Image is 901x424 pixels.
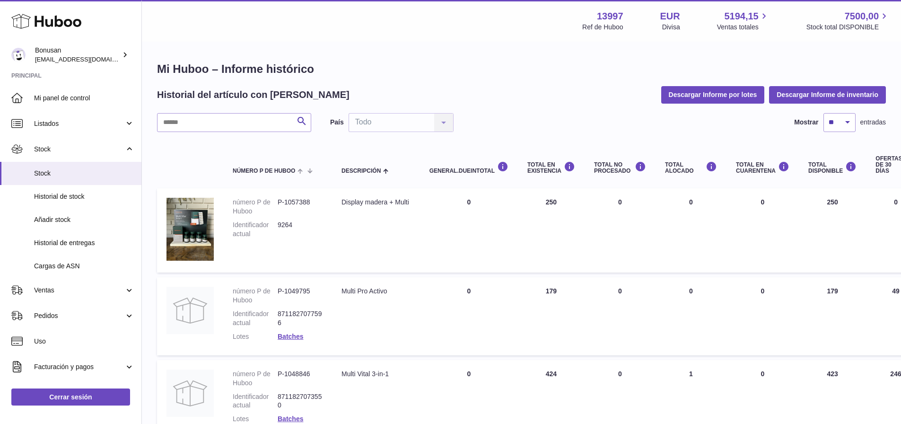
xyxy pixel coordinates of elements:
[34,215,134,224] span: Añadir stock
[34,94,134,103] span: Mi panel de control
[166,198,214,261] img: product image
[582,23,623,32] div: Ref de Huboo
[233,309,278,327] dt: Identificador actual
[34,286,124,295] span: Ventas
[429,161,508,174] div: general.dueInTotal
[420,277,518,355] td: 0
[278,198,323,216] dd: P-1057388
[761,287,765,295] span: 0
[761,370,765,378] span: 0
[860,118,886,127] span: entradas
[656,188,726,273] td: 0
[341,370,411,379] div: Multi Vital 3-in-1
[278,333,303,340] a: Batches
[662,23,680,32] div: Divisa
[341,168,381,174] span: Descripción
[34,145,124,154] span: Stock
[278,370,323,388] dd: P-1048846
[34,262,134,271] span: Cargas de ASN
[11,48,26,62] img: info@bonusan.es
[656,277,726,355] td: 0
[157,88,350,101] h2: Historial del artículo con [PERSON_NAME]
[769,86,886,103] button: Descargar Informe de inventario
[736,161,789,174] div: Total en CUARENTENA
[34,169,134,178] span: Stock
[34,337,134,346] span: Uso
[278,287,323,305] dd: P-1049795
[34,238,134,247] span: Historial de entregas
[518,277,585,355] td: 179
[594,161,646,174] div: Total NO PROCESADO
[157,62,886,77] h1: Mi Huboo – Informe histórico
[233,168,295,174] span: número P de Huboo
[233,287,278,305] dt: número P de Huboo
[518,188,585,273] td: 250
[341,198,411,207] div: Display madera + Multi
[278,221,323,238] dd: 9264
[278,309,323,327] dd: 8711827077596
[420,188,518,273] td: 0
[233,221,278,238] dt: Identificador actual
[330,118,344,127] label: País
[34,119,124,128] span: Listados
[233,392,278,410] dt: Identificador actual
[717,23,770,32] span: Ventas totales
[233,332,278,341] dt: Lotes
[597,10,623,23] strong: 13997
[278,392,323,410] dd: 8711827073550
[278,415,303,423] a: Batches
[166,370,214,417] img: product image
[806,23,890,32] span: Stock total DISPONIBLE
[661,86,765,103] button: Descargar Informe por lotes
[34,311,124,320] span: Pedidos
[34,362,124,371] span: Facturación y pagos
[794,118,818,127] label: Mostrar
[799,188,866,273] td: 250
[799,277,866,355] td: 179
[34,192,134,201] span: Historial de stock
[665,161,717,174] div: Total ALOCADO
[233,370,278,388] dt: número P de Huboo
[341,287,411,296] div: Multi Pro Activo
[845,10,879,23] span: 7500,00
[35,55,139,63] span: [EMAIL_ADDRESS][DOMAIN_NAME]
[717,10,770,32] a: 5194,15 Ventas totales
[806,10,890,32] a: 7500,00 Stock total DISPONIBLE
[724,10,758,23] span: 5194,15
[11,389,130,406] a: Cerrar sesión
[233,415,278,424] dt: Lotes
[808,161,857,174] div: Total DISPONIBLE
[35,46,120,64] div: Bonusan
[527,161,575,174] div: Total en EXISTENCIA
[660,10,680,23] strong: EUR
[233,198,278,216] dt: número P de Huboo
[166,287,214,334] img: product image
[585,277,656,355] td: 0
[761,198,765,206] span: 0
[585,188,656,273] td: 0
